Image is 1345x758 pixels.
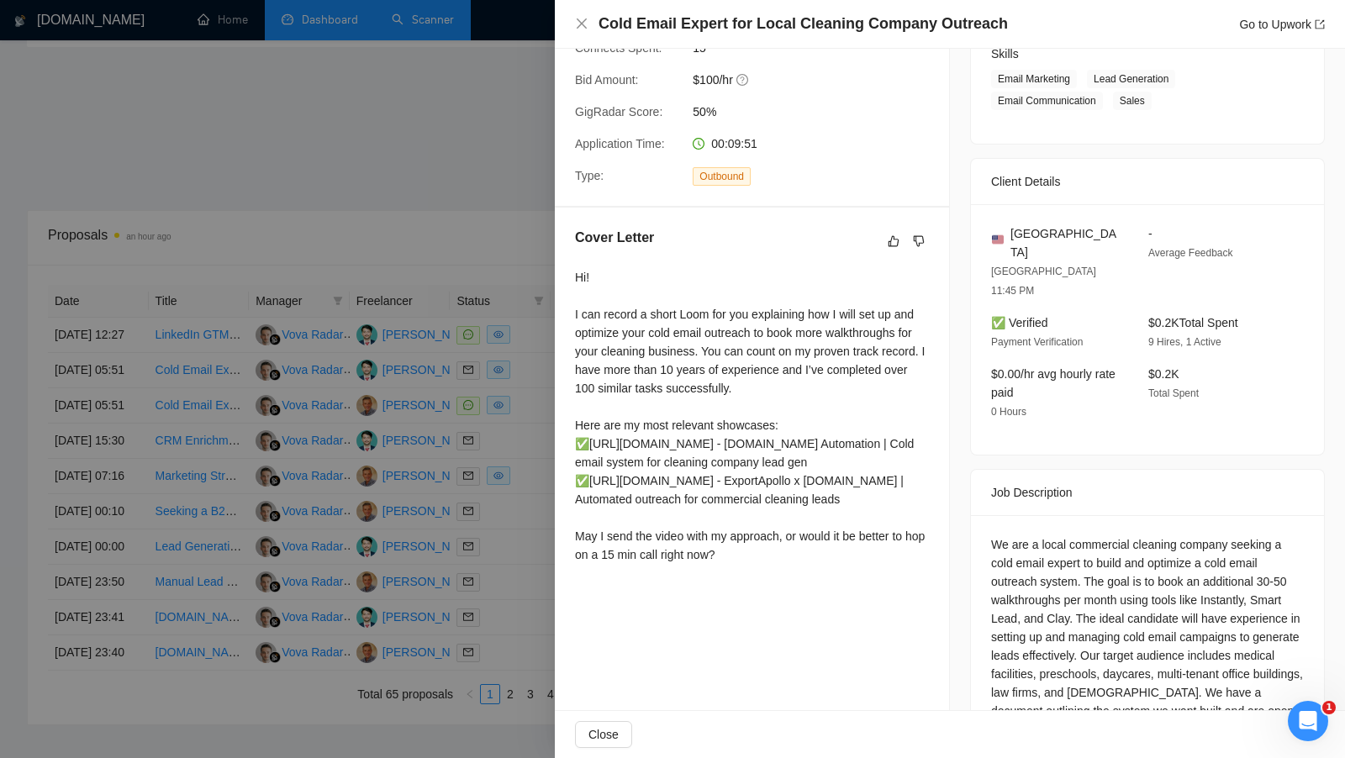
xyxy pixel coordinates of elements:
button: like [883,231,904,251]
span: Connects Spent: [575,41,662,55]
span: 00:09:51 [711,137,757,150]
span: 50% [693,103,945,121]
img: 🇺🇸 [992,234,1004,245]
div: Hi! I can record a short Loom for you explaining how I will set up and optimize your cold email o... [575,268,929,564]
span: 0 Hours [991,406,1026,418]
button: dislike [909,231,929,251]
h5: Cover Letter [575,228,654,248]
span: close [575,17,588,30]
span: clock-circle [693,138,704,150]
span: $0.00/hr avg hourly rate paid [991,367,1116,399]
div: Client Details [991,159,1304,204]
div: Job Description [991,470,1304,515]
span: Email Marketing [991,70,1077,88]
span: like [888,234,899,248]
div: We are a local commercial cleaning company seeking a cold email expert to build and optimize a co... [991,535,1304,739]
a: Go to Upworkexport [1239,18,1325,31]
h4: Cold Email Expert for Local Cleaning Company Outreach [599,13,1008,34]
span: 9 Hires, 1 Active [1148,336,1221,348]
span: Email Communication [991,92,1103,110]
span: question-circle [736,73,750,87]
span: export [1315,19,1325,29]
span: Application Time: [575,137,665,150]
span: ✅ Verified [991,316,1048,329]
span: GigRadar Score: [575,105,662,118]
span: Skills [991,47,1019,61]
span: Type: [575,169,604,182]
span: dislike [913,234,925,248]
span: Close [588,725,619,744]
span: Average Feedback [1148,247,1233,259]
span: Bid Amount: [575,73,639,87]
span: Payment Verification [991,336,1083,348]
span: $0.2K Total Spent [1148,316,1238,329]
button: Close [575,721,632,748]
span: Sales [1113,92,1152,110]
span: Lead Generation [1087,70,1175,88]
span: $100/hr [693,71,945,89]
span: [GEOGRAPHIC_DATA] [1010,224,1121,261]
span: [GEOGRAPHIC_DATA] 11:45 PM [991,266,1096,297]
iframe: Intercom live chat [1288,701,1328,741]
button: Close [575,17,588,31]
span: $0.2K [1148,367,1179,381]
span: Outbound [693,167,751,186]
span: - [1148,227,1152,240]
span: Total Spent [1148,387,1199,399]
span: 1 [1322,701,1336,714]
